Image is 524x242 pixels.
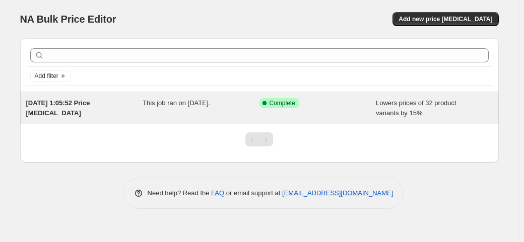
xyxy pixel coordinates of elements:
nav: Pagination [245,132,273,146]
span: NA Bulk Price Editor [20,14,116,25]
span: or email support at [224,189,282,197]
span: Add filter [35,72,58,80]
span: Need help? Read the [148,189,212,197]
a: [EMAIL_ADDRESS][DOMAIN_NAME] [282,189,393,197]
button: Add new price [MEDICAL_DATA] [392,12,498,26]
span: Lowers prices of 32 product variants by 15% [376,99,456,117]
span: Add new price [MEDICAL_DATA] [399,15,492,23]
button: Add filter [30,70,71,82]
span: This job ran on [DATE]. [143,99,210,107]
span: [DATE] 1:05:52 Price [MEDICAL_DATA] [26,99,90,117]
a: FAQ [211,189,224,197]
span: Complete [270,99,295,107]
